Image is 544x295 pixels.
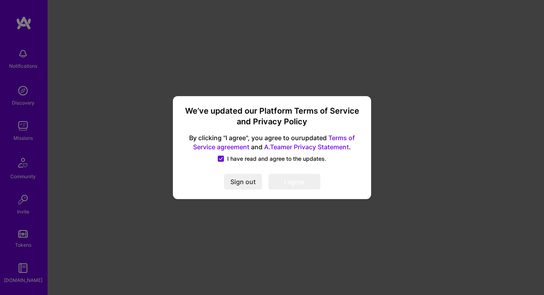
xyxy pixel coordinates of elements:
[268,174,320,190] button: I agree
[227,155,326,163] span: I have read and agree to the updates.
[193,134,355,151] a: Terms of Service agreement
[182,105,362,127] h3: We’ve updated our Platform Terms of Service and Privacy Policy
[224,174,262,190] button: Sign out
[264,143,349,151] a: A.Teamer Privacy Statement
[182,133,362,152] span: By clicking "I agree", you agree to our updated and .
